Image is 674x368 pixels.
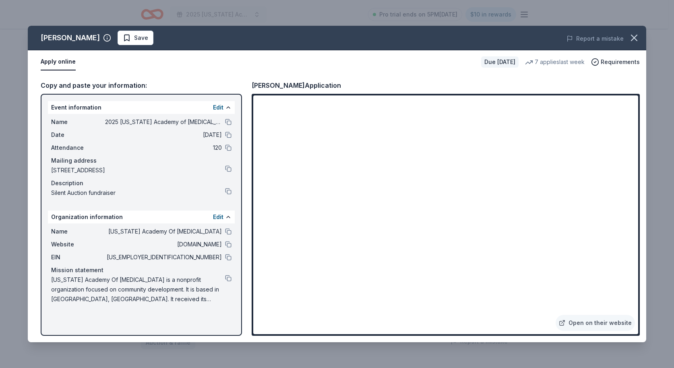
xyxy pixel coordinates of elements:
div: 7 applies last week [525,57,585,67]
button: Apply online [41,54,76,70]
div: Description [51,178,232,188]
button: Requirements [591,57,640,67]
span: Save [134,33,148,43]
span: Requirements [601,57,640,67]
span: Website [51,240,105,249]
button: Edit [213,212,223,222]
div: [PERSON_NAME] [41,31,100,44]
span: Name [51,117,105,127]
button: Report a mistake [566,34,624,43]
div: Mailing address [51,156,232,165]
div: Copy and paste your information: [41,80,242,91]
div: Event information [48,101,235,114]
span: Silent Auction fundraiser [51,188,225,198]
span: 120 [105,143,222,153]
span: [DOMAIN_NAME] [105,240,222,249]
span: [DATE] [105,130,222,140]
span: [US_STATE] Academy Of [MEDICAL_DATA] is a nonprofit organization focused on community development... [51,275,225,304]
span: EIN [51,252,105,262]
button: Edit [213,103,223,112]
span: Date [51,130,105,140]
div: [PERSON_NAME] Application [252,80,341,91]
span: [STREET_ADDRESS] [51,165,225,175]
div: Mission statement [51,265,232,275]
span: 2025 [US_STATE] Academy of [MEDICAL_DATA] Convention [105,117,222,127]
a: Open on their website [556,315,635,331]
span: Name [51,227,105,236]
span: Attendance [51,143,105,153]
span: [US_EMPLOYER_IDENTIFICATION_NUMBER] [105,252,222,262]
div: Due [DATE] [481,56,519,68]
span: [US_STATE] Academy Of [MEDICAL_DATA] [105,227,222,236]
button: Save [118,31,153,45]
div: Organization information [48,211,235,223]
